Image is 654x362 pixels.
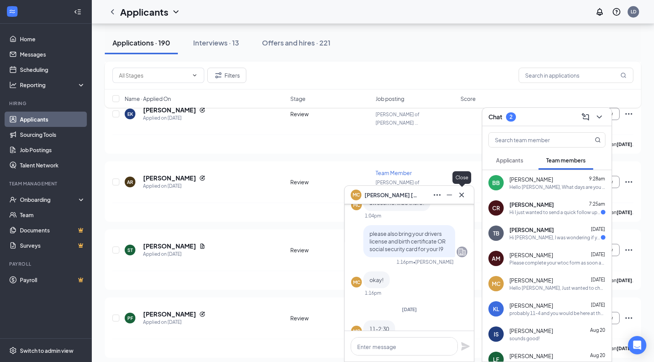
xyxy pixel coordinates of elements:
div: 1:16pm [365,290,381,296]
a: Scheduling [20,62,85,77]
span: [PERSON_NAME] of [PERSON_NAME] ... [376,180,420,194]
svg: Reapply [199,175,205,181]
div: Applied on [DATE] [143,318,205,326]
span: Team Member [376,169,412,176]
svg: ChevronDown [171,7,181,16]
svg: Document [199,243,205,249]
span: Score [460,95,476,102]
svg: UserCheck [9,196,17,203]
svg: MagnifyingGlass [595,137,601,143]
div: probably 11-4 and you would be here at the restaurant. You'd get to work on the floor so you'd ne... [509,310,605,317]
span: Aug 20 [590,327,605,333]
div: Onboarding [20,196,79,203]
svg: QuestionInfo [612,7,621,16]
div: Payroll [9,261,84,267]
b: [DATE] [617,278,632,283]
div: Applied on [DATE] [143,182,205,190]
div: PF [127,315,133,321]
h5: [PERSON_NAME] [143,174,196,182]
b: [DATE] [617,209,632,215]
div: Hello [PERSON_NAME], Just wanted to check in and see if you were feeling better and make sure you... [509,285,605,291]
div: Review [290,178,371,186]
div: ST [127,247,133,253]
a: PayrollCrown [20,272,85,287]
div: KL [493,305,499,313]
span: Aug 20 [590,352,605,358]
div: 1:16pm [397,259,413,265]
div: MC [353,328,360,334]
div: Review [290,314,371,322]
svg: Ellipses [624,177,633,187]
a: Applicants [20,112,85,127]
span: [PERSON_NAME] [509,175,553,183]
a: SurveysCrown [20,238,85,253]
div: Hi [PERSON_NAME], I was wondering if you have any updates on when I can get my orientation date? [509,234,601,241]
div: Hello [PERSON_NAME], What days are you available to do orientation this week? Thank you, [PERSON_... [509,184,605,190]
svg: Notifications [595,7,604,16]
span: [PERSON_NAME] [509,302,553,309]
span: [DATE] [591,226,605,232]
h5: [PERSON_NAME] [143,310,196,318]
input: Search in applications [519,68,633,83]
svg: Plane [461,342,470,351]
span: [DATE] [591,302,605,308]
button: Filter Filters [207,68,246,83]
div: Offers and hires · 221 [262,38,330,47]
div: 2 [509,114,512,120]
div: Please complete your wtoc form as soon as possible. Thank you Culvers Accounting Department [509,260,605,266]
svg: Ellipses [433,190,442,200]
span: Name · Applied On [125,95,171,102]
span: • [PERSON_NAME] [413,259,454,265]
div: sounds good! [509,335,540,342]
svg: Minimize [445,190,454,200]
span: [PERSON_NAME] [509,251,553,259]
svg: MagnifyingGlass [620,72,626,78]
div: LD [631,8,636,15]
div: Reporting [20,81,86,89]
span: 9:28am [589,176,605,182]
div: Applications · 190 [112,38,170,47]
div: Review [290,246,371,254]
span: [PERSON_NAME] [509,226,554,234]
svg: Company [457,247,467,256]
svg: WorkstreamLogo [8,8,16,15]
input: Search team member [489,133,579,147]
span: please also bring your drivers license and birth certificate OR social security card for your I9 [369,230,446,252]
span: okay! [369,276,384,283]
div: BB [492,179,500,187]
svg: Ellipses [624,245,633,255]
svg: Analysis [9,81,17,89]
a: DocumentsCrown [20,222,85,238]
a: Job Postings [20,142,85,157]
div: MC [353,202,360,208]
svg: ChevronDown [192,72,198,78]
b: [DATE] [617,346,632,351]
span: [PERSON_NAME] [509,352,553,360]
div: AR [127,179,133,185]
b: [DATE] [617,141,632,147]
div: CR [492,204,500,212]
svg: Ellipses [624,313,633,323]
svg: Cross [457,190,466,200]
input: All Stages [119,71,189,80]
div: Team Management [9,180,84,187]
div: Applied on [DATE] [143,250,205,258]
div: AM [492,255,500,262]
span: [PERSON_NAME] [PERSON_NAME] [364,191,418,199]
span: 7:25am [589,201,605,207]
div: TB [493,229,499,237]
div: Close [452,171,471,184]
button: Ellipses [431,189,443,201]
span: [PERSON_NAME] [509,201,554,208]
div: Open Intercom Messenger [628,336,646,354]
span: Job posting [376,95,404,102]
a: Talent Network [20,157,85,173]
span: [PERSON_NAME] [509,276,553,284]
svg: ComposeMessage [581,112,590,122]
svg: Reapply [199,311,205,317]
div: Applied on [DATE] [143,114,205,122]
a: Team [20,207,85,222]
svg: ChevronLeft [108,7,117,16]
